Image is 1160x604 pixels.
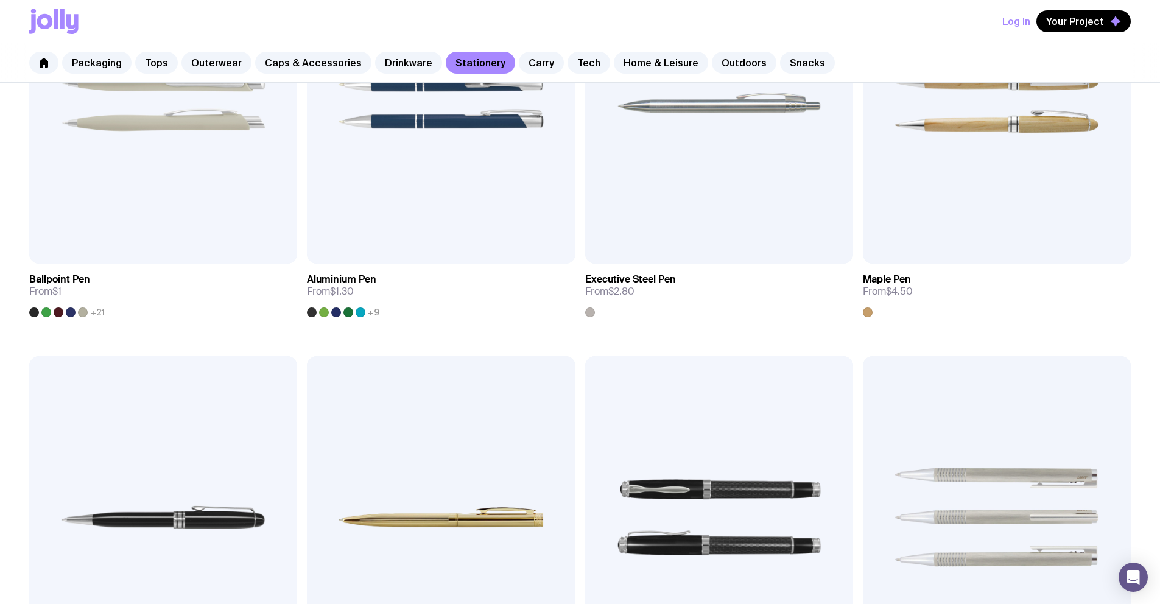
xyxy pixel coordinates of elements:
h3: Maple Pen [863,273,911,286]
button: Your Project [1036,10,1131,32]
span: +21 [90,307,105,317]
a: Outdoors [712,52,776,74]
a: Carry [519,52,564,74]
a: Ballpoint PenFrom$1+21 [29,264,297,317]
a: Snacks [780,52,835,74]
span: $1 [52,285,62,298]
a: Stationery [446,52,515,74]
span: $4.50 [886,285,913,298]
div: Open Intercom Messenger [1119,563,1148,592]
a: Drinkware [375,52,442,74]
span: From [307,286,354,298]
a: Packaging [62,52,132,74]
a: Home & Leisure [614,52,708,74]
span: $2.80 [608,285,634,298]
button: Log In [1002,10,1030,32]
a: Executive Steel PenFrom$2.80 [585,264,853,317]
span: From [585,286,634,298]
a: Tech [568,52,610,74]
h3: Executive Steel Pen [585,273,676,286]
a: Tops [135,52,178,74]
span: $1.30 [330,285,354,298]
h3: Ballpoint Pen [29,273,90,286]
a: Caps & Accessories [255,52,371,74]
span: Your Project [1046,15,1104,27]
h3: Aluminium Pen [307,273,376,286]
a: Aluminium PenFrom$1.30+9 [307,264,575,317]
span: +9 [368,307,379,317]
span: From [863,286,913,298]
a: Outerwear [181,52,251,74]
span: From [29,286,62,298]
a: Maple PenFrom$4.50 [863,264,1131,317]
